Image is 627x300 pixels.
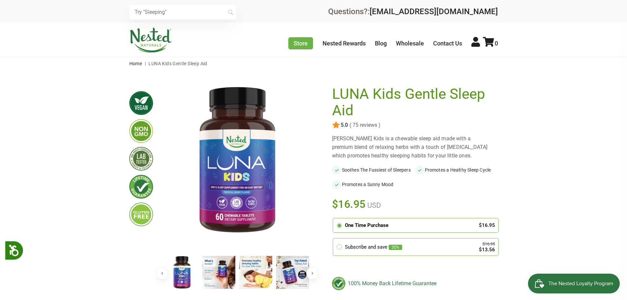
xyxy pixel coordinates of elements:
[129,175,153,199] img: lifetimeguarantee
[202,256,235,289] img: LUNA Kids Gentle Sleep Aid
[156,267,168,279] button: Previous
[166,256,198,289] img: LUNA Kids Gentle Sleep Aid
[143,61,147,66] span: |
[332,121,340,129] img: star.svg
[239,256,272,289] img: LUNA Kids Gentle Sleep Aid
[415,165,498,175] li: Promotes a Healthy Sleep Cycle
[328,8,498,15] div: Questions?:
[332,165,415,175] li: Soothes The Fussiest of Sleepers
[396,40,424,47] a: Wholesale
[332,86,495,119] h1: LUNA Kids Gentle Sleep Aid
[332,277,498,290] div: 100% Money Back Lifetime Guarantee
[148,61,207,66] span: LUNA Kids Gentle Sleep Aid
[276,256,309,289] img: LUNA Kids Gentle Sleep Aid
[332,180,415,189] li: Promotes a Sunny Mood
[332,197,366,211] span: $16.95
[129,203,153,226] img: glutenfree
[495,40,498,47] span: 0
[366,201,381,209] span: USD
[129,61,142,66] a: Home
[306,267,318,279] button: Next
[332,277,345,290] img: badge-lifetimeguarantee-color.svg
[370,7,498,16] a: [EMAIL_ADDRESS][DOMAIN_NAME]
[323,40,366,47] a: Nested Rewards
[129,91,153,115] img: vegan
[129,28,172,53] img: Nested Naturals
[528,274,620,293] iframe: Button to open loyalty program pop-up
[340,122,348,128] span: 5.0
[483,40,498,47] a: 0
[164,86,311,233] img: LUNA Kids Gentle Sleep Aid
[129,119,153,143] img: gmofree
[129,147,153,171] img: thirdpartytested
[288,37,313,49] a: Store
[348,122,380,128] span: ( 75 reviews )
[433,40,462,47] a: Contact Us
[129,57,498,70] nav: breadcrumbs
[129,5,236,19] input: Try "Sleeping"
[375,40,387,47] a: Blog
[332,134,498,160] div: [PERSON_NAME] Kids is a chewable sleep aid made with a premium blend of relaxing herbs with a tou...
